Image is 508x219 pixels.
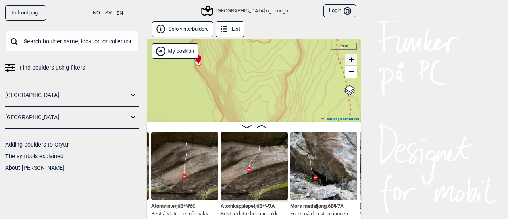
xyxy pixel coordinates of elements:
span: [PERSON_NAME] disipler , 7C [360,202,424,209]
button: NO [93,5,100,21]
a: Layers [342,81,357,99]
p: Sittstart. [360,210,424,218]
span: Atomkappløpet , 6B+ Ψ 7A [221,202,275,209]
span: Atomvinter , 6B+ Ψ 6C [151,202,196,209]
a: The symbols explained [5,153,63,159]
span: Mors medaljong , 6B Ψ 7A [290,202,344,209]
a: Find boulders using filters [5,62,139,74]
a: [GEOGRAPHIC_DATA] [5,112,128,123]
img: Mors medaljong 200412 [290,132,357,200]
div: [GEOGRAPHIC_DATA] og omegn [202,6,288,16]
button: EN [117,5,123,21]
a: To front page [5,5,46,21]
button: SV [105,5,112,21]
a: Kartverket [340,117,359,121]
a: [GEOGRAPHIC_DATA] [5,89,128,101]
a: Zoom out [345,66,357,78]
span: + [349,54,354,64]
input: Search boulder name, location or collection [5,31,139,52]
button: List [216,21,244,37]
span: Find boulders using filters [20,62,85,74]
div: 20 m [331,43,357,50]
div: Show my position [152,43,198,59]
span: − [349,66,354,76]
p: Ender på den store juggen. [290,210,349,218]
img: Atomkapplopet 201208 [221,132,288,200]
span: | [338,117,339,121]
p: Best å klatre her når bakk [221,210,278,218]
p: Best å klatre her når bakk [151,210,208,218]
img: Hansens disipler 200412 [360,132,427,200]
a: About [PERSON_NAME] [5,165,64,171]
button: Login [323,4,356,17]
a: Adding boulders to Gryttr [5,141,69,148]
img: Atomvinter 201208 [151,132,218,200]
button: Oslo vinterbuldere [152,21,213,37]
a: Leaflet [321,117,337,121]
a: Zoom in [345,54,357,66]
